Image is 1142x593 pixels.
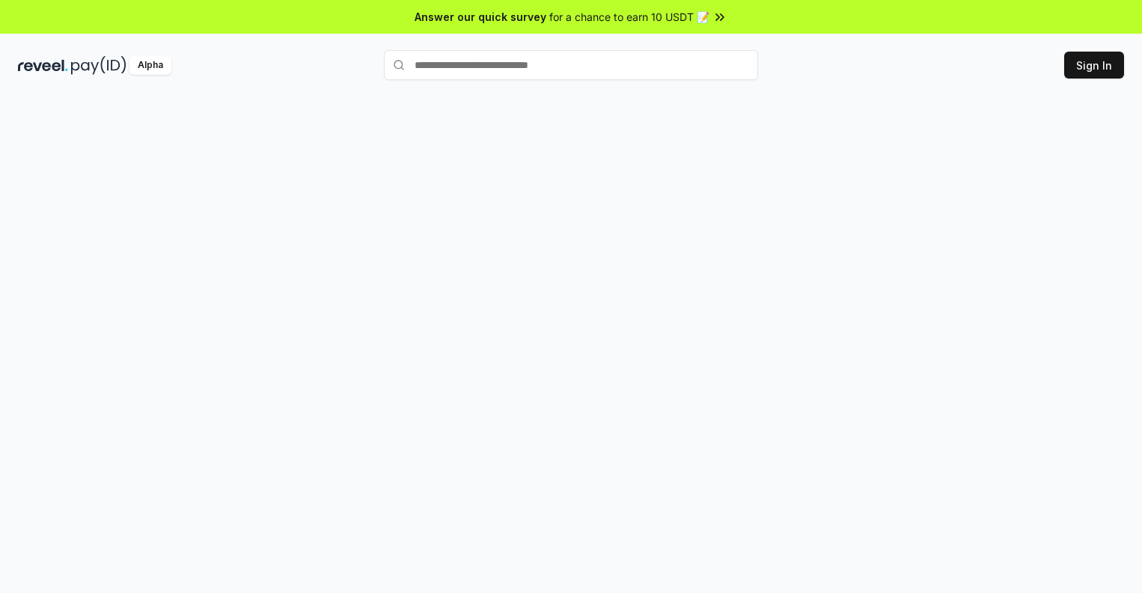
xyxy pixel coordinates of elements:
[71,56,126,75] img: pay_id
[18,56,68,75] img: reveel_dark
[415,9,546,25] span: Answer our quick survey
[1064,52,1124,79] button: Sign In
[549,9,709,25] span: for a chance to earn 10 USDT 📝
[129,56,171,75] div: Alpha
